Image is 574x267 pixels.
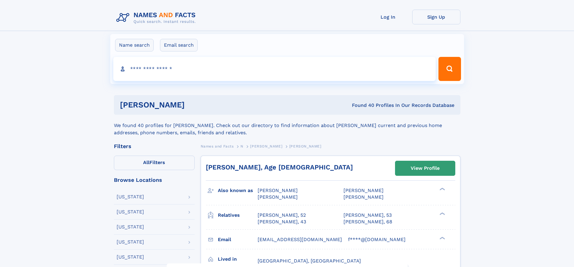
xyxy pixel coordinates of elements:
[114,115,460,136] div: We found 40 profiles for [PERSON_NAME]. Check out our directory to find information about [PERSON...
[218,210,258,220] h3: Relatives
[258,258,361,264] span: [GEOGRAPHIC_DATA], [GEOGRAPHIC_DATA]
[206,163,353,171] a: [PERSON_NAME], Age [DEMOGRAPHIC_DATA]
[117,255,144,259] div: [US_STATE]
[343,219,392,225] a: [PERSON_NAME], 68
[120,101,268,109] h1: [PERSON_NAME]
[114,156,195,170] label: Filters
[114,144,195,149] div: Filters
[258,194,298,200] span: [PERSON_NAME]
[258,188,298,193] span: [PERSON_NAME]
[289,144,322,148] span: [PERSON_NAME]
[117,240,144,244] div: [US_STATE]
[364,10,412,24] a: Log In
[117,225,144,229] div: [US_STATE]
[258,219,306,225] a: [PERSON_NAME], 43
[250,142,282,150] a: [PERSON_NAME]
[117,210,144,214] div: [US_STATE]
[117,194,144,199] div: [US_STATE]
[438,212,445,216] div: ❯
[268,102,454,109] div: Found 40 Profiles In Our Records Database
[115,39,154,51] label: Name search
[258,212,306,219] a: [PERSON_NAME], 52
[240,142,243,150] a: N
[395,161,455,175] a: View Profile
[411,161,440,175] div: View Profile
[438,236,445,240] div: ❯
[201,142,234,150] a: Names and Facts
[143,160,149,165] span: All
[114,177,195,183] div: Browse Locations
[343,212,392,219] a: [PERSON_NAME], 53
[343,194,384,200] span: [PERSON_NAME]
[250,144,282,148] span: [PERSON_NAME]
[438,57,461,81] button: Search Button
[258,237,342,242] span: [EMAIL_ADDRESS][DOMAIN_NAME]
[343,188,384,193] span: [PERSON_NAME]
[438,187,445,191] div: ❯
[114,10,201,26] img: Logo Names and Facts
[412,10,460,24] a: Sign Up
[240,144,243,148] span: N
[113,57,436,81] input: search input
[218,254,258,264] h3: Lived in
[160,39,198,51] label: Email search
[218,234,258,245] h3: Email
[218,185,258,196] h3: Also known as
